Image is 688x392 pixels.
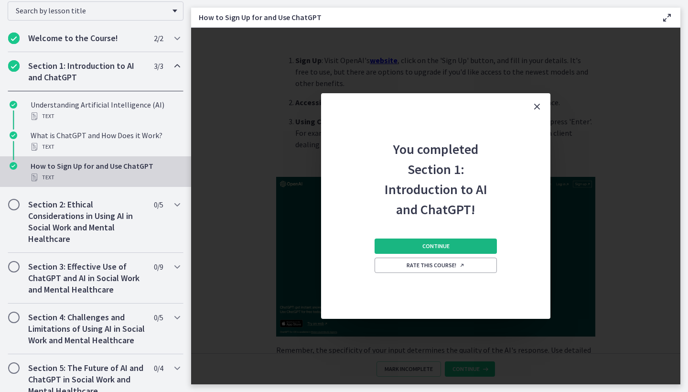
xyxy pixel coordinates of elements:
h2: Section 4: Challenges and Limitations of Using AI in Social Work and Mental Healthcare [28,312,145,346]
div: Text [31,141,180,152]
i: Completed [8,33,20,44]
div: Text [31,110,180,122]
i: Completed [10,162,17,170]
h2: You completed Section 1: Introduction to AI and ChatGPT! [373,120,499,219]
div: Search by lesson title [8,1,183,21]
i: Opens in a new window [459,262,465,268]
div: What is ChatGPT and How Does it Work? [31,130,180,152]
span: 3 / 3 [154,60,163,72]
span: 2 / 2 [154,33,163,44]
button: Close [524,93,550,120]
h2: Welcome to the Course! [28,33,145,44]
span: 0 / 9 [154,261,163,272]
div: Text [31,172,180,183]
span: Rate this course! [407,261,465,269]
button: Continue [375,239,497,254]
span: 0 / 5 [154,199,163,210]
a: Rate this course! Opens in a new window [375,258,497,273]
i: Completed [10,101,17,109]
span: Search by lesson title [16,6,168,15]
h3: How to Sign Up for and Use ChatGPT [199,11,646,23]
h2: Section 2: Ethical Considerations in Using AI in Social Work and Mental Healthcare [28,199,145,245]
div: Understanding Artificial Intelligence (AI) [31,99,180,122]
div: How to Sign Up for and Use ChatGPT [31,160,180,183]
h2: Section 1: Introduction to AI and ChatGPT [28,60,145,83]
span: 0 / 5 [154,312,163,323]
i: Completed [8,60,20,72]
span: Continue [422,242,450,250]
i: Completed [10,131,17,139]
span: 0 / 4 [154,362,163,374]
h2: Section 3: Effective Use of ChatGPT and AI in Social Work and Mental Healthcare [28,261,145,295]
